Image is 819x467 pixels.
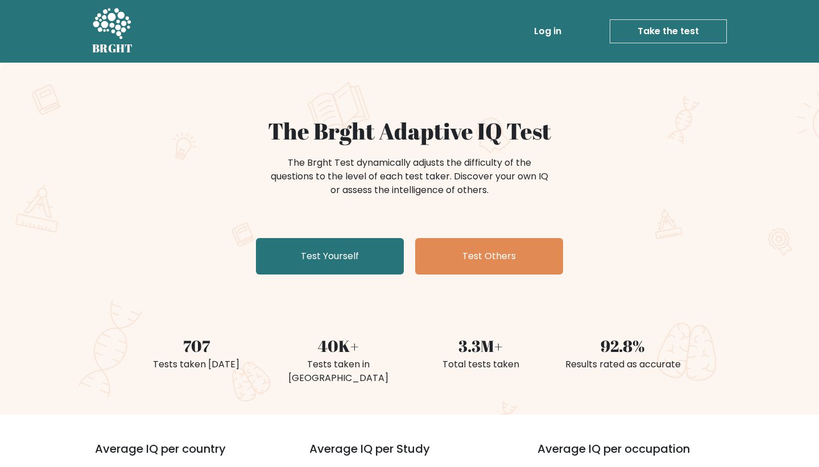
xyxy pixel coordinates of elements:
h5: BRGHT [92,42,133,55]
div: Tests taken in [GEOGRAPHIC_DATA] [274,358,403,385]
div: Results rated as accurate [559,358,687,371]
a: BRGHT [92,5,133,58]
div: 92.8% [559,334,687,358]
h1: The Brght Adaptive IQ Test [132,117,687,145]
div: Tests taken [DATE] [132,358,260,371]
a: Test Yourself [256,238,404,275]
div: 3.3M+ [416,334,545,358]
div: 707 [132,334,260,358]
a: Test Others [415,238,563,275]
div: Total tests taken [416,358,545,371]
div: The Brght Test dynamically adjusts the difficulty of the questions to the level of each test take... [267,156,552,197]
a: Log in [530,20,566,43]
a: Take the test [610,19,727,43]
div: 40K+ [274,334,403,358]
